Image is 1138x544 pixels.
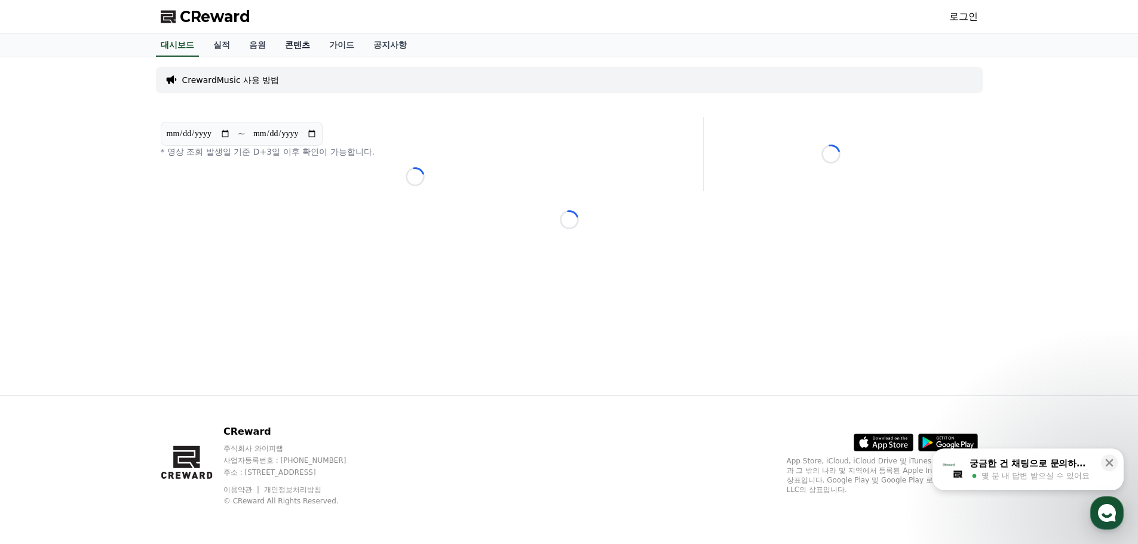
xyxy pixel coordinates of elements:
a: 로그인 [949,10,978,24]
a: 설정 [154,379,229,408]
span: 홈 [38,397,45,406]
p: ~ [238,127,246,141]
a: 홈 [4,379,79,408]
a: 대시보드 [156,34,199,57]
a: 가이드 [320,34,364,57]
p: App Store, iCloud, iCloud Drive 및 iTunes Store는 미국과 그 밖의 나라 및 지역에서 등록된 Apple Inc.의 서비스 상표입니다. Goo... [787,456,978,494]
a: 음원 [240,34,275,57]
span: 설정 [185,397,199,406]
p: © CReward All Rights Reserved. [223,496,369,506]
span: 대화 [109,397,124,407]
a: 개인정보처리방침 [264,485,321,494]
a: CReward [161,7,250,26]
a: 콘텐츠 [275,34,320,57]
a: CrewardMusic 사용 방법 [182,74,280,86]
p: * 영상 조회 발생일 기준 D+3일 이후 확인이 가능합니다. [161,146,670,158]
a: 실적 [204,34,240,57]
a: 공지사항 [364,34,416,57]
span: CReward [180,7,250,26]
a: 대화 [79,379,154,408]
p: 주소 : [STREET_ADDRESS] [223,468,369,477]
a: 이용약관 [223,485,261,494]
p: CReward [223,425,369,439]
p: 사업자등록번호 : [PHONE_NUMBER] [223,456,369,465]
p: 주식회사 와이피랩 [223,444,369,453]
